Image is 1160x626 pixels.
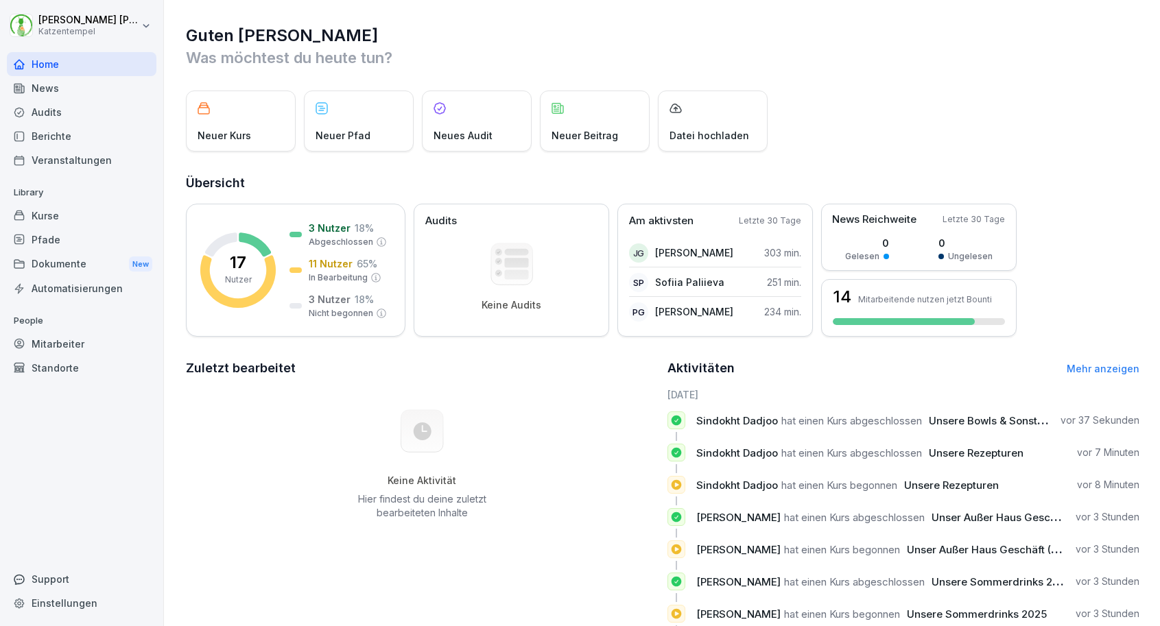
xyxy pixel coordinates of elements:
p: People [7,310,156,332]
p: 0 [845,236,889,250]
p: Neuer Beitrag [552,128,618,143]
p: Was möchtest du heute tun? [186,47,1139,69]
div: PG [629,302,648,322]
p: Library [7,182,156,204]
p: [PERSON_NAME] [655,245,733,260]
span: [PERSON_NAME] [696,543,781,556]
p: News Reichweite [832,212,916,228]
p: vor 7 Minuten [1077,446,1139,459]
a: Audits [7,100,156,124]
a: Pfade [7,228,156,252]
h5: Keine Aktivität [353,474,491,487]
span: Unsere Rezepturen [929,446,1023,459]
p: Nicht begonnen [309,307,373,320]
p: 251 min. [767,275,801,289]
h2: Zuletzt bearbeitet [186,359,658,378]
span: [PERSON_NAME] [696,575,781,588]
p: 18 % [355,292,374,306]
a: DokumenteNew [7,252,156,277]
p: 0 [938,236,993,250]
span: Unsere Sommerdrinks 2025 [907,607,1047,621]
p: 3 Nutzer [309,292,351,306]
p: Neuer Pfad [316,128,370,143]
p: Am aktivsten [629,213,694,229]
p: vor 3 Stunden [1076,575,1139,588]
p: Audits [425,213,457,229]
a: Mehr anzeigen [1067,363,1139,374]
p: [PERSON_NAME] [655,304,733,319]
p: Hier findest du deine zuletzt bearbeiteten Inhalte [353,492,491,520]
span: Sindokht Dadjoo [696,414,778,427]
p: Ungelesen [948,250,993,263]
p: 11 Nutzer [309,256,353,271]
p: vor 3 Stunden [1076,510,1139,524]
span: hat einen Kurs begonnen [784,543,900,556]
div: Dokumente [7,252,156,277]
a: Mitarbeiter [7,332,156,356]
p: vor 8 Minuten [1077,478,1139,492]
p: vor 3 Stunden [1076,607,1139,621]
a: Home [7,52,156,76]
p: 303 min. [764,245,801,260]
h6: [DATE] [667,387,1139,402]
p: 234 min. [764,304,801,319]
p: Keine Audits [482,299,541,311]
p: Nutzer [225,274,252,286]
span: Unsere Bowls & Sonstiges [929,414,1058,427]
p: Abgeschlossen [309,236,373,248]
a: Einstellungen [7,591,156,615]
p: vor 3 Stunden [1076,542,1139,556]
span: hat einen Kurs begonnen [784,607,900,621]
h2: Übersicht [186,173,1139,193]
p: vor 37 Sekunden [1061,413,1139,427]
p: Letzte 30 Tage [943,213,1005,226]
a: Veranstaltungen [7,148,156,172]
span: Unsere Rezepturen [904,479,999,492]
p: [PERSON_NAME] [PERSON_NAME] [38,14,139,26]
span: Sindokht Dadjoo [696,446,778,459]
p: Datei hochladen [670,128,749,143]
div: New [129,256,152,272]
p: In Bearbeitung [309,272,368,284]
span: Unsere Sommerdrinks 2025 [932,575,1072,588]
h3: 14 [833,289,851,305]
span: hat einen Kurs abgeschlossen [781,446,922,459]
p: 65 % [357,256,377,271]
span: Unser Außer Haus Geschäft (Lieferdienste) [907,543,1120,556]
p: Katzentempel [38,27,139,36]
p: 18 % [355,221,374,235]
p: Letzte 30 Tage [739,215,801,227]
div: SP [629,273,648,292]
div: News [7,76,156,100]
p: Mitarbeitende nutzen jetzt Bounti [858,294,992,304]
a: Berichte [7,124,156,148]
a: Automatisierungen [7,276,156,300]
p: 17 [230,254,246,271]
span: hat einen Kurs begonnen [781,479,897,492]
span: hat einen Kurs abgeschlossen [784,511,925,524]
a: Kurse [7,204,156,228]
p: Neuer Kurs [198,128,251,143]
span: hat einen Kurs abgeschlossen [781,414,922,427]
span: [PERSON_NAME] [696,511,781,524]
a: Standorte [7,356,156,380]
span: Unser Außer Haus Geschäft (Lieferdienste) [932,511,1145,524]
h2: Aktivitäten [667,359,735,378]
p: 3 Nutzer [309,221,351,235]
span: hat einen Kurs abgeschlossen [784,575,925,588]
h1: Guten [PERSON_NAME] [186,25,1139,47]
span: Sindokht Dadjoo [696,479,778,492]
span: [PERSON_NAME] [696,607,781,621]
p: Neues Audit [434,128,493,143]
p: Gelesen [845,250,879,263]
